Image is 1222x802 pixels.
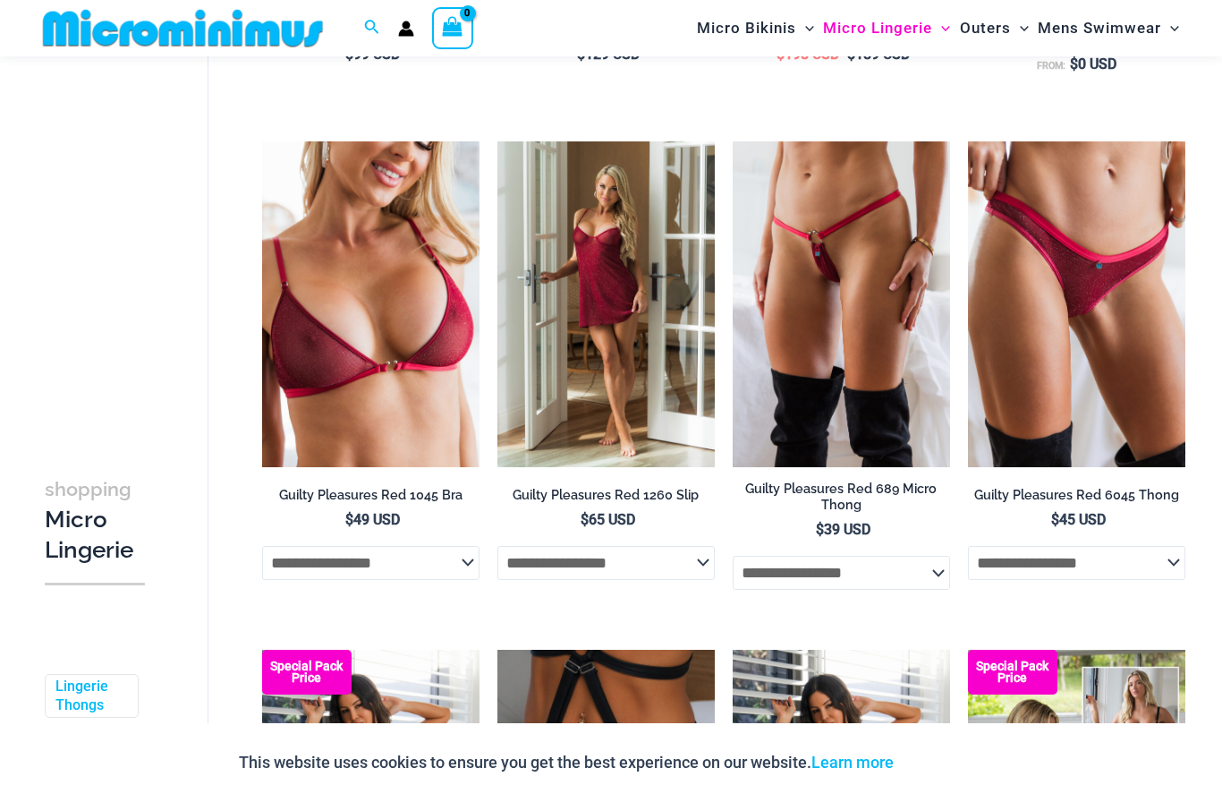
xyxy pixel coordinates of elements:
nav: Site Navigation [690,3,1186,54]
bdi: 0 USD [1070,55,1116,73]
a: Lingerie Thongs [55,678,124,715]
h2: Guilty Pleasures Red 689 Micro Thong [733,481,950,514]
span: $ [345,46,353,63]
a: Guilty Pleasures Red 1045 Bra 01Guilty Pleasures Red 1045 Bra 02Guilty Pleasures Red 1045 Bra 02 [262,141,479,468]
span: From: [1037,60,1065,72]
span: Menu Toggle [796,5,814,51]
bdi: 65 USD [581,511,635,528]
span: shopping [45,478,132,500]
a: Guilty Pleasures Red 689 Micro 01Guilty Pleasures Red 689 Micro 02Guilty Pleasures Red 689 Micro 02 [733,141,950,468]
img: MM SHOP LOGO FLAT [36,8,330,48]
img: Guilty Pleasures Red 1260 Slip 01 [497,141,715,468]
span: $ [776,46,785,63]
bdi: 49 USD [345,511,400,528]
a: OutersMenu ToggleMenu Toggle [955,5,1033,51]
a: Search icon link [364,17,380,39]
bdi: 129 USD [577,46,640,63]
a: Micro LingerieMenu ToggleMenu Toggle [819,5,955,51]
h3: Micro Lingerie [45,474,145,565]
span: $ [816,521,824,538]
img: Guilty Pleasures Red 689 Micro 01 [733,141,950,468]
a: Guilty Pleasures Red 1260 Slip [497,487,715,510]
span: Menu Toggle [1161,5,1179,51]
span: $ [577,46,585,63]
b: Special Pack Price [968,661,1057,684]
span: $ [1051,511,1059,528]
bdi: 198 USD [776,46,839,63]
p: This website uses cookies to ensure you get the best experience on our website. [239,749,894,776]
img: Guilty Pleasures Red 1045 Bra 01 [262,141,479,468]
a: Guilty Pleasures Red 1260 Slip 01Guilty Pleasures Red 1260 Slip 02Guilty Pleasures Red 1260 Slip 02 [497,141,715,468]
bdi: 39 USD [816,521,870,538]
span: Menu Toggle [932,5,950,51]
a: Account icon link [398,21,414,37]
a: Guilty Pleasures Red 6045 Thong 01Guilty Pleasures Red 6045 Thong 02Guilty Pleasures Red 6045 Tho... [968,141,1185,468]
h2: Guilty Pleasures Red 1045 Bra [262,487,479,504]
span: Mens Swimwear [1038,5,1161,51]
button: Accept [907,741,983,784]
a: Learn more [811,753,894,772]
bdi: 189 USD [847,46,910,63]
span: Micro Lingerie [823,5,932,51]
img: Guilty Pleasures Red 6045 Thong 01 [968,141,1185,468]
h2: Guilty Pleasures Red 1260 Slip [497,487,715,504]
a: Mens SwimwearMenu ToggleMenu Toggle [1033,5,1184,51]
span: Outers [960,5,1011,51]
a: Guilty Pleasures Red 1045 Bra [262,487,479,510]
span: $ [847,46,855,63]
span: $ [345,511,353,528]
b: Special Pack Price [262,661,352,684]
span: $ [581,511,589,528]
a: View Shopping Cart, empty [432,7,473,48]
a: Guilty Pleasures Red 689 Micro Thong [733,481,950,521]
a: Guilty Pleasures Red 6045 Thong [968,487,1185,510]
span: $ [1070,55,1078,73]
span: Micro Bikinis [697,5,796,51]
bdi: 45 USD [1051,511,1106,528]
span: Menu Toggle [1011,5,1029,51]
iframe: TrustedSite Certified [45,60,206,418]
h2: Guilty Pleasures Red 6045 Thong [968,487,1185,504]
a: Micro BikinisMenu ToggleMenu Toggle [692,5,819,51]
bdi: 99 USD [345,46,400,63]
